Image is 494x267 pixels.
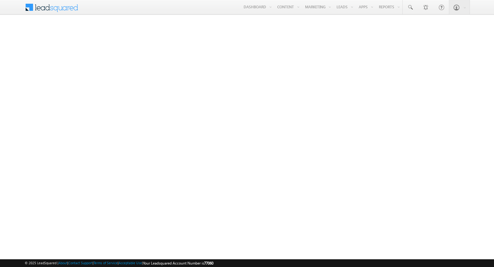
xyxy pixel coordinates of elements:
span: 77060 [204,261,213,265]
a: Acceptable Use [119,261,142,265]
span: Your Leadsquared Account Number is [143,261,213,265]
a: Terms of Service [94,261,118,265]
a: Contact Support [68,261,93,265]
span: © 2025 LeadSquared | | | | | [25,260,213,266]
a: About [58,261,67,265]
